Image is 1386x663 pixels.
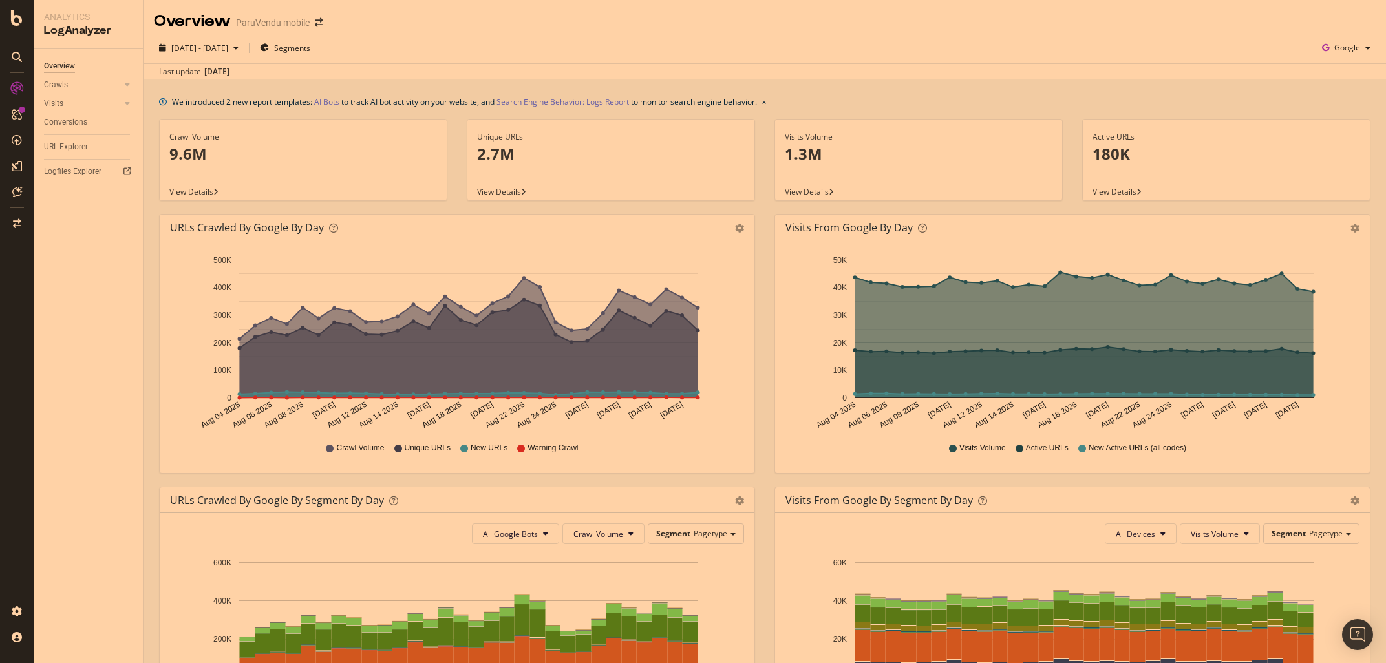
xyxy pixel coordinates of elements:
[255,37,315,58] button: Segments
[213,596,231,605] text: 400K
[477,143,745,165] p: 2.7M
[44,78,68,92] div: Crawls
[159,95,1370,109] div: info banner
[484,400,526,430] text: Aug 22 2025
[315,18,323,27] div: arrow-right-arrow-left
[44,59,134,73] a: Overview
[515,400,558,430] text: Aug 24 2025
[785,251,1359,430] svg: A chart.
[1350,224,1359,233] div: gear
[477,186,521,197] span: View Details
[833,256,847,265] text: 50K
[973,400,1016,430] text: Aug 14 2025
[1242,400,1268,420] text: [DATE]
[528,443,578,454] span: Warning Crawl
[170,251,744,430] svg: A chart.
[1036,400,1078,430] text: Aug 18 2025
[1131,400,1173,430] text: Aug 24 2025
[44,23,133,38] div: LogAnalyzer
[694,528,727,539] span: Pagetype
[477,131,745,143] div: Unique URLs
[833,635,847,644] text: 20K
[227,394,231,403] text: 0
[595,400,621,420] text: [DATE]
[785,143,1052,165] p: 1.3M
[213,284,231,293] text: 400K
[627,400,653,420] text: [DATE]
[1093,186,1136,197] span: View Details
[1026,443,1069,454] span: Active URLs
[1272,528,1306,539] span: Segment
[213,558,231,567] text: 600K
[274,43,310,54] span: Segments
[1191,529,1239,540] span: Visits Volume
[833,596,847,605] text: 40K
[44,140,134,154] a: URL Explorer
[472,523,559,544] button: All Google Bots
[469,400,495,420] text: [DATE]
[44,116,87,129] div: Conversions
[326,400,368,430] text: Aug 12 2025
[1334,42,1360,53] span: Google
[833,339,847,348] text: 20K
[44,97,121,111] a: Visits
[1021,400,1047,420] text: [DATE]
[170,494,384,507] div: URLs Crawled by Google By Segment By Day
[785,494,973,507] div: Visits from Google By Segment By Day
[231,400,273,430] text: Aug 06 2025
[833,311,847,320] text: 30K
[1105,523,1177,544] button: All Devices
[236,16,310,29] div: ParuVendu mobile
[357,400,400,430] text: Aug 14 2025
[44,165,134,178] a: Logfiles Explorer
[1309,528,1343,539] span: Pagetype
[564,400,590,420] text: [DATE]
[171,43,228,54] span: [DATE] - [DATE]
[573,529,623,540] span: Crawl Volume
[496,95,629,109] a: Search Engine Behavior: Logs Report
[154,37,244,58] button: [DATE] - [DATE]
[420,400,463,430] text: Aug 18 2025
[846,400,889,430] text: Aug 06 2025
[785,186,829,197] span: View Details
[44,140,88,154] div: URL Explorer
[1085,400,1111,420] text: [DATE]
[1116,529,1155,540] span: All Devices
[1180,523,1260,544] button: Visits Volume
[735,224,744,233] div: gear
[842,394,847,403] text: 0
[471,443,507,454] span: New URLs
[1274,400,1300,420] text: [DATE]
[785,221,913,234] div: Visits from Google by day
[833,366,847,375] text: 10K
[1350,496,1359,505] div: gear
[1093,131,1360,143] div: Active URLs
[1099,400,1142,430] text: Aug 22 2025
[314,95,339,109] a: AI Bots
[213,366,231,375] text: 100K
[656,528,690,539] span: Segment
[262,400,305,430] text: Aug 08 2025
[562,523,645,544] button: Crawl Volume
[405,443,451,454] span: Unique URLs
[204,66,229,78] div: [DATE]
[44,78,121,92] a: Crawls
[926,400,952,420] text: [DATE]
[785,131,1052,143] div: Visits Volume
[169,186,213,197] span: View Details
[1179,400,1205,420] text: [DATE]
[213,635,231,644] text: 200K
[169,131,437,143] div: Crawl Volume
[878,400,921,430] text: Aug 08 2025
[1211,400,1237,420] text: [DATE]
[44,59,75,73] div: Overview
[44,10,133,23] div: Analytics
[483,529,538,540] span: All Google Bots
[941,400,984,430] text: Aug 12 2025
[959,443,1006,454] span: Visits Volume
[659,400,685,420] text: [DATE]
[815,400,857,430] text: Aug 04 2025
[735,496,744,505] div: gear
